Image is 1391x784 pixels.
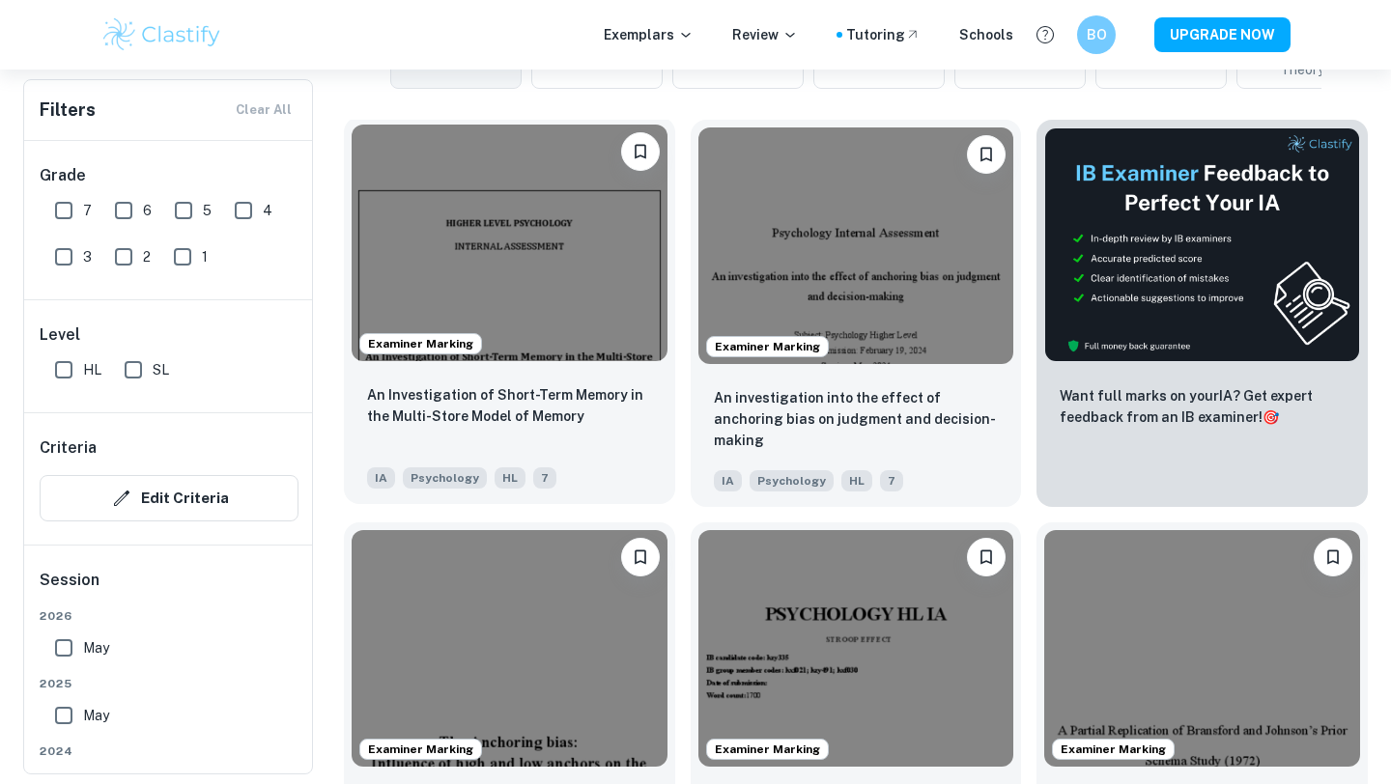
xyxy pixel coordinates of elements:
span: 7 [83,200,92,221]
img: Psychology IA example thumbnail: Stroop effect study [698,530,1014,767]
span: May [83,637,109,658]
button: BO [1077,15,1116,54]
span: 2 [143,246,151,267]
h6: Session [40,569,298,607]
span: 7 [880,470,903,491]
img: Psychology IA example thumbnail: An investigation into the effect of anch [698,127,1014,364]
span: 4 [263,200,272,221]
a: ThumbnailWant full marks on yourIA? Get expert feedback from an IB examiner! [1036,120,1368,507]
h6: Criteria [40,436,97,460]
p: Review [732,24,798,45]
p: An Investigation of Short-Term Memory in the Multi-Store Model of Memory [367,384,652,427]
span: Psychology [403,467,487,489]
h6: Level [40,323,298,347]
span: Examiner Marking [707,338,828,355]
img: Psychology IA example thumbnail: An Investigation of Short-Term Memory in [352,125,667,361]
img: Thumbnail [1044,127,1360,362]
h6: Filters [40,97,96,124]
h6: BO [1086,24,1108,45]
span: 2026 [40,607,298,625]
p: Want full marks on your IA ? Get expert feedback from an IB examiner! [1060,385,1345,428]
span: SL [153,359,169,380]
button: Edit Criteria [40,475,298,521]
span: Examiner Marking [360,335,481,352]
h6: Grade [40,164,298,187]
p: Exemplars [604,24,694,45]
span: 6 [143,200,152,221]
p: An investigation into the effect of anchoring bias on judgment and decision-making [714,387,999,451]
span: 3 [83,246,92,267]
button: Bookmark [1314,538,1352,576]
span: Examiner Marking [1053,741,1174,758]
a: Tutoring [846,24,921,45]
span: 7 [533,467,556,489]
button: Bookmark [621,538,660,576]
button: Bookmark [621,132,660,171]
span: 2025 [40,675,298,692]
img: Psychology IA example thumbnail: A Partial Replication of Bransford and J [1044,530,1360,767]
a: Examiner MarkingBookmarkAn investigation into the effect of anchoring bias on judgment and decisi... [691,120,1022,507]
a: Schools [959,24,1013,45]
img: Psychology IA example thumbnail: The Anchoring bias: Influence of high an [352,530,667,767]
a: Examiner MarkingBookmarkAn Investigation of Short-Term Memory in the Multi-Store Model of MemoryI... [344,120,675,507]
img: Clastify logo [100,15,223,54]
span: 5 [203,200,212,221]
button: Bookmark [967,538,1006,576]
span: HL [841,470,872,491]
span: May [83,705,109,726]
span: 🎯 [1263,409,1279,425]
span: 2024 [40,742,298,760]
span: 1 [202,246,208,267]
button: UPGRADE NOW [1154,17,1291,52]
button: Bookmark [967,135,1006,174]
span: IA [367,467,395,489]
span: HL [495,467,525,489]
span: Examiner Marking [360,741,481,758]
span: HL [83,359,101,380]
span: Psychology [750,470,834,491]
span: Examiner Marking [707,741,828,758]
button: Help and Feedback [1029,18,1062,51]
span: IA [714,470,742,491]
